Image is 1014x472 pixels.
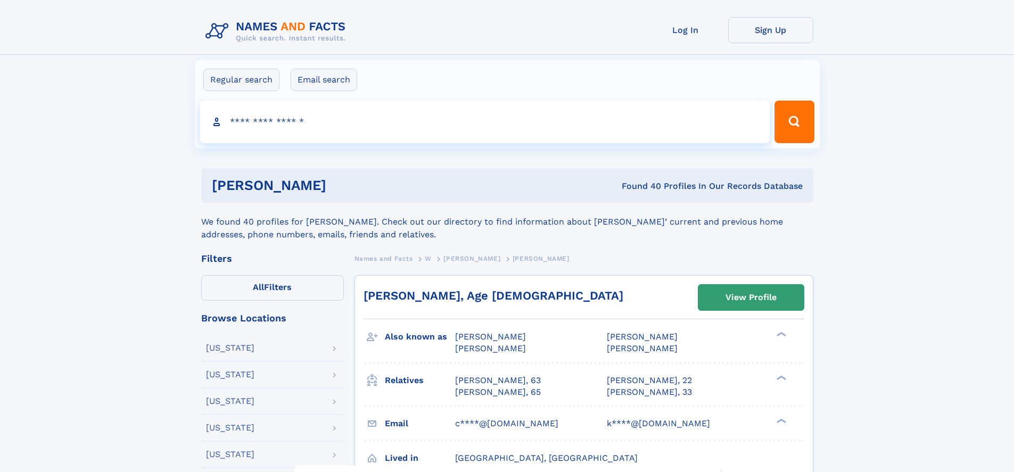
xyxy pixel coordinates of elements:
[728,17,813,43] a: Sign Up
[455,343,526,353] span: [PERSON_NAME]
[385,449,455,467] h3: Lived in
[206,344,254,352] div: [US_STATE]
[455,386,541,398] a: [PERSON_NAME], 65
[201,17,355,46] img: Logo Names and Facts
[203,69,279,91] label: Regular search
[774,417,787,424] div: ❯
[212,179,474,192] h1: [PERSON_NAME]
[206,397,254,405] div: [US_STATE]
[291,69,357,91] label: Email search
[774,101,814,143] button: Search Button
[455,375,541,386] a: [PERSON_NAME], 63
[206,450,254,459] div: [US_STATE]
[206,370,254,379] div: [US_STATE]
[513,255,570,262] span: [PERSON_NAME]
[443,255,500,262] span: [PERSON_NAME]
[474,180,803,192] div: Found 40 Profiles In Our Records Database
[355,252,413,265] a: Names and Facts
[385,415,455,433] h3: Email
[455,332,526,342] span: [PERSON_NAME]
[607,343,678,353] span: [PERSON_NAME]
[385,328,455,346] h3: Also known as
[200,101,770,143] input: search input
[253,282,264,292] span: All
[698,285,804,310] a: View Profile
[607,332,678,342] span: [PERSON_NAME]
[774,331,787,338] div: ❯
[201,203,813,241] div: We found 40 profiles for [PERSON_NAME]. Check out our directory to find information about [PERSON...
[364,289,623,302] a: [PERSON_NAME], Age [DEMOGRAPHIC_DATA]
[201,254,344,263] div: Filters
[607,375,692,386] a: [PERSON_NAME], 22
[425,252,432,265] a: W
[726,285,777,310] div: View Profile
[201,313,344,323] div: Browse Locations
[643,17,728,43] a: Log In
[425,255,432,262] span: W
[774,374,787,381] div: ❯
[607,386,692,398] a: [PERSON_NAME], 33
[443,252,500,265] a: [PERSON_NAME]
[206,424,254,432] div: [US_STATE]
[201,275,344,301] label: Filters
[455,453,638,463] span: [GEOGRAPHIC_DATA], [GEOGRAPHIC_DATA]
[385,371,455,390] h3: Relatives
